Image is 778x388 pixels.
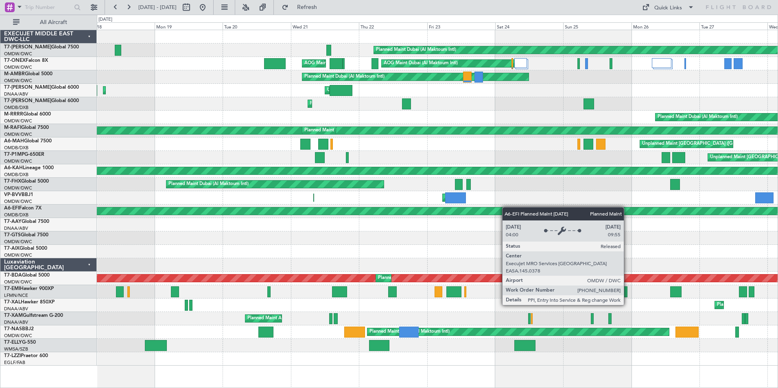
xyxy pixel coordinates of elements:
a: OMDW/DWC [4,78,32,84]
div: Quick Links [654,4,682,12]
a: OMDW/DWC [4,185,32,191]
div: Planned Maint Dubai (Al Maktoum Intl) [376,44,456,56]
div: [DATE] [98,16,112,23]
div: Planned Maint Dubai (Al Maktoum Intl) [445,192,525,204]
a: T7-[PERSON_NAME]Global 6000 [4,98,79,103]
a: A6-KAHLineage 1000 [4,166,54,170]
span: T7-GTS [4,233,21,238]
div: Tue 20 [223,22,291,30]
a: OMDW/DWC [4,239,32,245]
a: T7-LZZIPraetor 600 [4,353,48,358]
span: T7-XAL [4,300,21,305]
span: T7-P1MP [4,152,24,157]
a: T7-AAYGlobal 7500 [4,219,49,224]
a: T7-[PERSON_NAME]Global 7500 [4,45,79,50]
button: Quick Links [638,1,698,14]
a: DNAA/ABV [4,319,28,325]
a: OMDB/DXB [4,172,28,178]
a: DNAA/ABV [4,91,28,97]
div: Sat 24 [495,22,563,30]
span: M-RAFI [4,125,21,130]
a: OMDB/DXB [4,145,28,151]
div: Tue 27 [699,22,767,30]
a: OMDW/DWC [4,158,32,164]
div: AOG Maint Paris ([GEOGRAPHIC_DATA]) [304,57,390,70]
div: AOG Maint Dubai (Al Maktoum Intl) [384,57,458,70]
a: T7-GTSGlobal 7500 [4,233,48,238]
a: T7-XAMGulfstream G-200 [4,313,63,318]
span: M-RRRR [4,112,23,117]
a: WMSA/SZB [4,346,28,352]
div: Planned Maint Dubai (Al Maktoum Intl) [304,124,385,137]
span: T7-[PERSON_NAME] [4,45,51,50]
span: [DATE] - [DATE] [138,4,177,11]
a: DNAA/ABV [4,225,28,231]
div: Planned Maint [GEOGRAPHIC_DATA] ([GEOGRAPHIC_DATA] Intl) [310,98,446,110]
div: Wed 21 [291,22,359,30]
span: T7-LZZI [4,353,21,358]
div: Planned Maint Dubai (Al Maktoum Intl) [369,326,450,338]
div: Planned Maint Dubai (Al Maktoum Intl) [658,111,738,123]
button: Refresh [278,1,327,14]
a: OMDW/DWC [4,279,32,285]
a: OMDB/DXB [4,105,28,111]
div: Sun 18 [87,22,155,30]
a: M-AMBRGlobal 5000 [4,72,52,76]
span: M-AMBR [4,72,25,76]
a: A6-EFIFalcon 7X [4,206,42,211]
div: Unplanned Maint [GEOGRAPHIC_DATA] (Al Maktoum Intl) [327,84,448,96]
a: OMDW/DWC [4,252,32,258]
span: VP-BVV [4,192,22,197]
button: All Aircraft [9,16,88,29]
span: A6-KAH [4,166,23,170]
div: Planned Maint Dubai (Al Maktoum Intl) [304,71,385,83]
a: OMDW/DWC [4,131,32,137]
a: T7-BDAGlobal 5000 [4,273,50,278]
span: T7-XAM [4,313,23,318]
a: T7-ONEXFalcon 8X [4,58,48,63]
span: A6-EFI [4,206,19,211]
span: T7-BDA [4,273,22,278]
span: T7-FHX [4,179,21,184]
a: T7-[PERSON_NAME]Global 6000 [4,85,79,90]
a: M-RRRRGlobal 6000 [4,112,51,117]
span: T7-[PERSON_NAME] [4,98,51,103]
a: T7-FHXGlobal 5000 [4,179,49,184]
a: OMDW/DWC [4,198,32,205]
div: Thu 22 [359,22,427,30]
span: T7-ELLY [4,340,22,345]
a: A6-MAHGlobal 7500 [4,139,52,144]
div: Planned Maint Dubai (Al Maktoum Intl) [378,272,458,284]
a: T7-XALHawker 850XP [4,300,55,305]
span: T7-EMI [4,286,20,291]
a: T7-AIXGlobal 5000 [4,246,47,251]
a: T7-EMIHawker 900XP [4,286,54,291]
span: A6-MAH [4,139,24,144]
span: T7-AAY [4,219,22,224]
span: T7-AIX [4,246,20,251]
span: T7-NAS [4,327,22,331]
span: T7-[PERSON_NAME] [4,85,51,90]
a: T7-P1MPG-650ER [4,152,44,157]
a: OMDB/DXB [4,212,28,218]
a: VP-BVVBBJ1 [4,192,33,197]
div: Mon 26 [632,22,699,30]
div: Planned Maint Abuja ([PERSON_NAME] Intl) [247,312,339,325]
a: OMDW/DWC [4,64,32,70]
a: DNAA/ABV [4,306,28,312]
span: T7-ONEX [4,58,26,63]
div: Mon 19 [155,22,223,30]
a: T7-NASBBJ2 [4,327,34,331]
div: Fri 23 [427,22,495,30]
a: EGLF/FAB [4,360,25,366]
a: LFMN/NCE [4,292,28,299]
a: OMDW/DWC [4,51,32,57]
div: Sun 25 [563,22,631,30]
a: OMDW/DWC [4,333,32,339]
span: All Aircraft [21,20,86,25]
div: Planned Maint Dubai (Al Maktoum Intl) [168,178,249,190]
a: OMDW/DWC [4,118,32,124]
a: M-RAFIGlobal 7500 [4,125,49,130]
span: Refresh [290,4,324,10]
input: Trip Number [25,1,72,13]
